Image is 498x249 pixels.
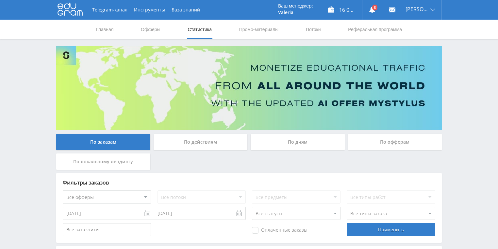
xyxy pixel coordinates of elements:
[251,134,345,150] div: По дням
[347,223,435,236] div: Применить
[348,134,442,150] div: По офферам
[154,134,248,150] div: По действиям
[56,134,150,150] div: По заказам
[278,10,313,15] p: Valeria
[140,20,161,39] a: Офферы
[347,20,403,39] a: Реферальная программа
[56,153,150,170] div: По локальному лендингу
[63,223,151,236] input: Все заказчики
[63,180,435,186] div: Фильтры заказов
[406,7,428,12] span: [PERSON_NAME]
[56,46,442,130] img: Banner
[95,20,114,39] a: Главная
[252,227,307,234] span: Оплаченные заказы
[239,20,279,39] a: Промо-материалы
[305,20,322,39] a: Потоки
[278,3,313,9] p: Ваш менеджер:
[187,20,212,39] a: Статистика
